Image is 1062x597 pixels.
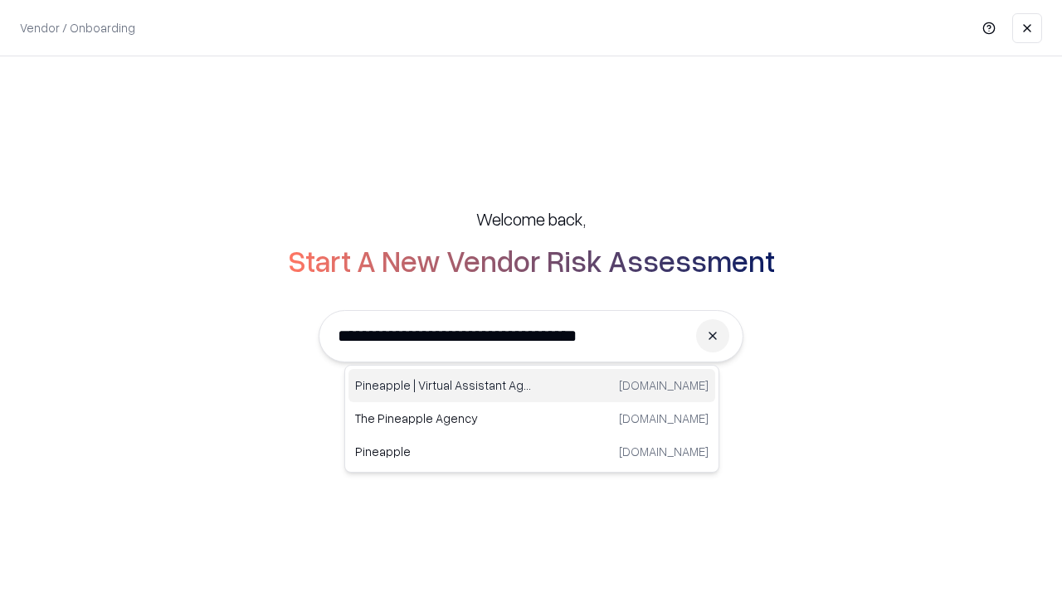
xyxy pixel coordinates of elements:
[355,410,532,427] p: The Pineapple Agency
[20,19,135,36] p: Vendor / Onboarding
[619,376,709,394] p: [DOMAIN_NAME]
[619,410,709,427] p: [DOMAIN_NAME]
[619,443,709,460] p: [DOMAIN_NAME]
[476,207,586,231] h5: Welcome back,
[344,365,719,473] div: Suggestions
[355,443,532,460] p: Pineapple
[355,376,532,394] p: Pineapple | Virtual Assistant Agency
[288,244,775,277] h2: Start A New Vendor Risk Assessment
